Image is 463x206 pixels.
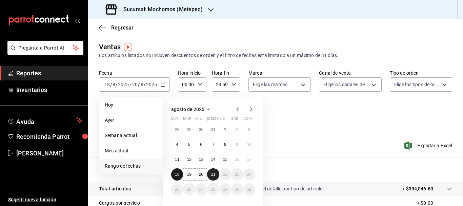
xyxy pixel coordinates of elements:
abbr: 15 de agosto de 2025 [223,157,227,162]
label: Hora inicio [178,71,206,75]
span: Ayer [105,117,157,124]
abbr: 23 de agosto de 2025 [235,172,239,177]
abbr: martes [183,116,191,124]
span: Regresar [111,24,134,31]
abbr: 29 de agosto de 2025 [223,187,227,192]
span: Pregunta a Parrot AI [18,44,73,52]
label: Marca [248,71,311,75]
abbr: 7 de agosto de 2025 [212,142,215,147]
span: Recomienda Parrot [16,132,82,141]
span: Elige las marcas [253,81,287,88]
abbr: 12 de agosto de 2025 [187,157,191,162]
span: Hoy [105,101,157,109]
abbr: 3 de agosto de 2025 [248,127,250,132]
button: Regresar [99,24,134,31]
button: open_drawer_menu [75,18,80,23]
span: Elige los canales de venta [323,81,369,88]
button: 31 de agosto de 2025 [243,183,255,195]
abbr: lunes [171,116,178,124]
button: 16 de agosto de 2025 [231,153,243,166]
button: 20 de agosto de 2025 [195,168,207,181]
button: 1 de agosto de 2025 [219,124,231,136]
span: Semana actual [105,132,157,139]
button: 12 de agosto de 2025 [183,153,195,166]
button: 29 de agosto de 2025 [219,183,231,195]
label: Tipo de orden [390,71,452,75]
span: agosto de 2025 [171,107,204,112]
button: 24 de agosto de 2025 [243,168,255,181]
input: -- [132,82,138,87]
span: [PERSON_NAME] [16,149,82,158]
abbr: 30 de julio de 2025 [199,127,203,132]
button: 6 de agosto de 2025 [195,138,207,151]
abbr: sábado [231,116,238,124]
span: / [138,82,140,87]
abbr: 16 de agosto de 2025 [235,157,239,162]
abbr: 10 de agosto de 2025 [247,142,251,147]
span: / [116,82,118,87]
p: + $394,046.60 [402,185,433,192]
button: 27 de agosto de 2025 [195,183,207,195]
button: 21 de agosto de 2025 [207,168,219,181]
button: 30 de agosto de 2025 [231,183,243,195]
abbr: 21 de agosto de 2025 [211,172,215,177]
button: 8 de agosto de 2025 [219,138,231,151]
h3: Sucursal: Mochomos (Metepec) [118,5,203,14]
button: Tooltip marker [124,43,132,51]
input: -- [104,82,110,87]
a: Pregunta a Parrot AI [5,49,83,56]
abbr: 24 de agosto de 2025 [247,172,251,177]
abbr: 11 de agosto de 2025 [175,157,179,162]
input: ---- [146,82,157,87]
p: Total artículos [99,185,131,192]
abbr: 5 de agosto de 2025 [188,142,190,147]
abbr: 28 de julio de 2025 [175,127,179,132]
abbr: 28 de agosto de 2025 [211,187,215,192]
span: Exportar a Excel [406,142,452,150]
button: 17 de agosto de 2025 [243,153,255,166]
button: 25 de agosto de 2025 [171,183,183,195]
button: 26 de agosto de 2025 [183,183,195,195]
button: 13 de agosto de 2025 [195,153,207,166]
button: 15 de agosto de 2025 [219,153,231,166]
abbr: domingo [243,116,252,124]
span: / [110,82,112,87]
abbr: 25 de agosto de 2025 [175,187,179,192]
div: Los artículos listados no incluyen descuentos de orden y el filtro de fechas está limitado a un m... [99,52,452,59]
button: 11 de agosto de 2025 [171,153,183,166]
abbr: 19 de agosto de 2025 [187,172,191,177]
button: 14 de agosto de 2025 [207,153,219,166]
span: Inventarios [16,85,82,94]
span: Ayuda [16,116,74,125]
abbr: 6 de agosto de 2025 [200,142,202,147]
abbr: 13 de agosto de 2025 [199,157,203,162]
input: ---- [118,82,129,87]
abbr: 22 de agosto de 2025 [223,172,227,177]
button: agosto de 2025 [171,105,213,113]
span: Sugerir nueva función [8,196,82,203]
button: 5 de agosto de 2025 [183,138,195,151]
input: -- [140,82,144,87]
abbr: 14 de agosto de 2025 [211,157,215,162]
abbr: 1 de agosto de 2025 [224,127,226,132]
button: 31 de julio de 2025 [207,124,219,136]
button: 7 de agosto de 2025 [207,138,219,151]
button: Pregunta a Parrot AI [7,41,83,55]
input: -- [112,82,116,87]
abbr: 18 de agosto de 2025 [175,172,179,177]
span: / [144,82,146,87]
button: 30 de julio de 2025 [195,124,207,136]
button: 29 de julio de 2025 [183,124,195,136]
button: 10 de agosto de 2025 [243,138,255,151]
button: 2 de agosto de 2025 [231,124,243,136]
abbr: 17 de agosto de 2025 [247,157,251,162]
abbr: 26 de agosto de 2025 [187,187,191,192]
abbr: jueves [207,116,247,124]
span: Reportes [16,69,82,78]
button: 28 de julio de 2025 [171,124,183,136]
label: Hora fin [212,71,240,75]
abbr: 20 de agosto de 2025 [199,172,203,177]
label: Canal de venta [319,71,381,75]
abbr: 31 de julio de 2025 [211,127,215,132]
abbr: 8 de agosto de 2025 [224,142,226,147]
